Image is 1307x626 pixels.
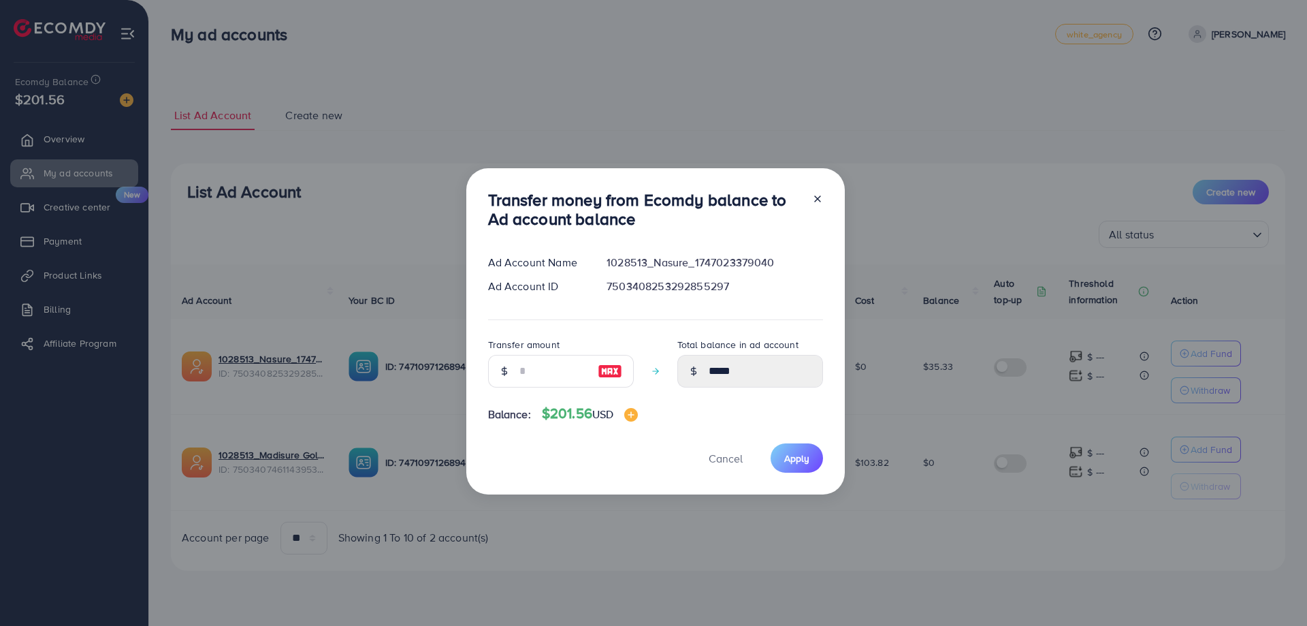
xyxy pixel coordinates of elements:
[624,408,638,422] img: image
[477,279,596,294] div: Ad Account ID
[771,443,823,473] button: Apply
[596,255,833,270] div: 1028513_Nasure_1747023379040
[592,407,613,422] span: USD
[784,452,809,465] span: Apply
[598,363,622,379] img: image
[542,405,639,422] h4: $201.56
[709,451,743,466] span: Cancel
[692,443,760,473] button: Cancel
[488,190,801,230] h3: Transfer money from Ecomdy balance to Ad account balance
[1249,565,1297,616] iframe: Chat
[488,407,531,422] span: Balance:
[596,279,833,294] div: 7503408253292855297
[477,255,596,270] div: Ad Account Name
[677,338,798,351] label: Total balance in ad account
[488,338,560,351] label: Transfer amount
